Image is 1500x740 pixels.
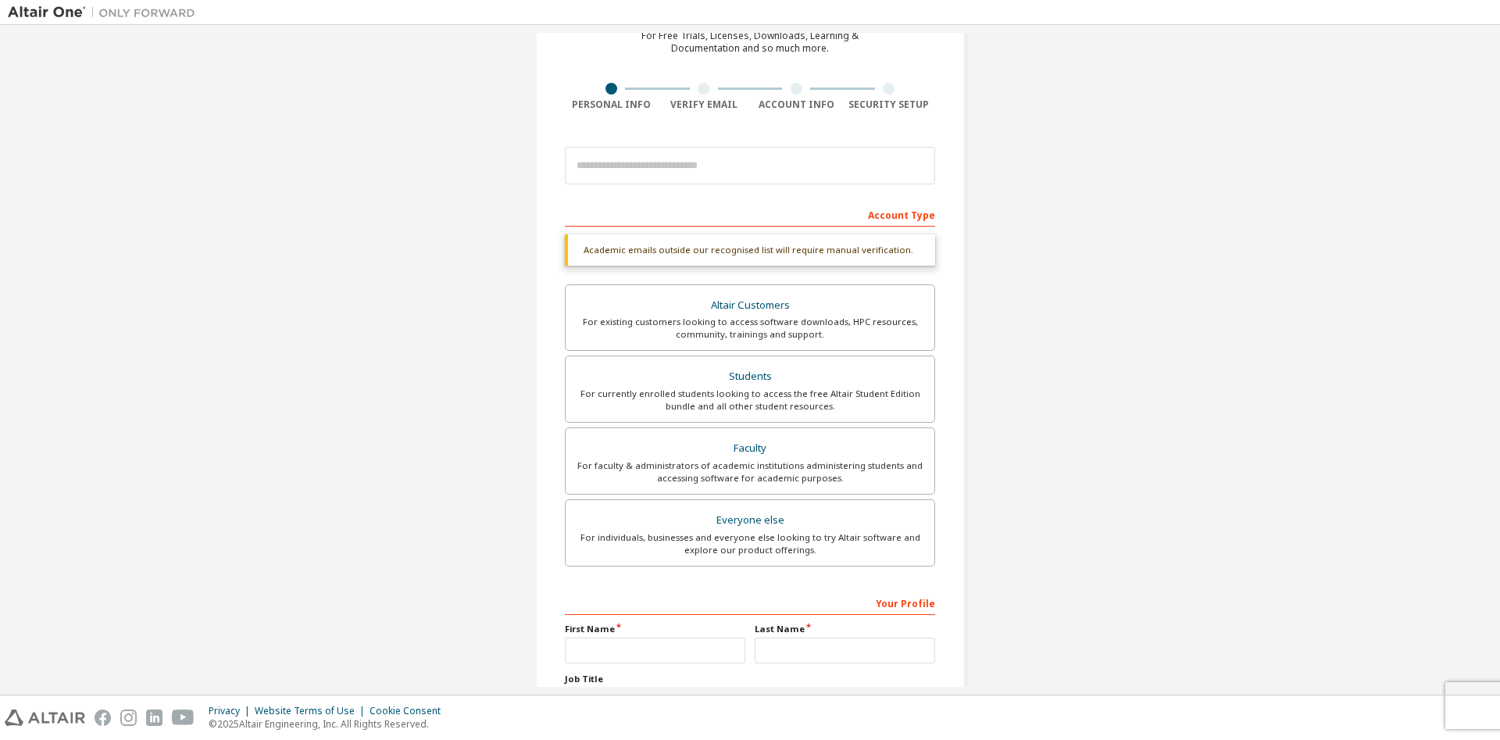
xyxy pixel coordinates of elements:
div: Website Terms of Use [255,705,370,717]
label: Job Title [565,673,935,685]
div: Personal Info [565,98,658,111]
img: facebook.svg [95,710,111,726]
div: For faculty & administrators of academic institutions administering students and accessing softwa... [575,459,925,484]
img: Altair One [8,5,203,20]
div: Altair Customers [575,295,925,316]
div: Cookie Consent [370,705,450,717]
div: For currently enrolled students looking to access the free Altair Student Edition bundle and all ... [575,388,925,413]
label: Last Name [755,623,935,635]
div: Academic emails outside our recognised list will require manual verification. [565,234,935,266]
img: linkedin.svg [146,710,162,726]
label: First Name [565,623,745,635]
div: Privacy [209,705,255,717]
img: instagram.svg [120,710,137,726]
div: Students [575,366,925,388]
div: Account Info [750,98,843,111]
img: youtube.svg [172,710,195,726]
p: © 2025 Altair Engineering, Inc. All Rights Reserved. [209,717,450,731]
div: For Free Trials, Licenses, Downloads, Learning & Documentation and so much more. [641,30,859,55]
div: Everyone else [575,509,925,531]
div: For existing customers looking to access software downloads, HPC resources, community, trainings ... [575,316,925,341]
div: Verify Email [658,98,751,111]
div: Your Profile [565,590,935,615]
div: Faculty [575,438,925,459]
img: altair_logo.svg [5,710,85,726]
div: Account Type [565,202,935,227]
div: Security Setup [843,98,936,111]
div: For individuals, businesses and everyone else looking to try Altair software and explore our prod... [575,531,925,556]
